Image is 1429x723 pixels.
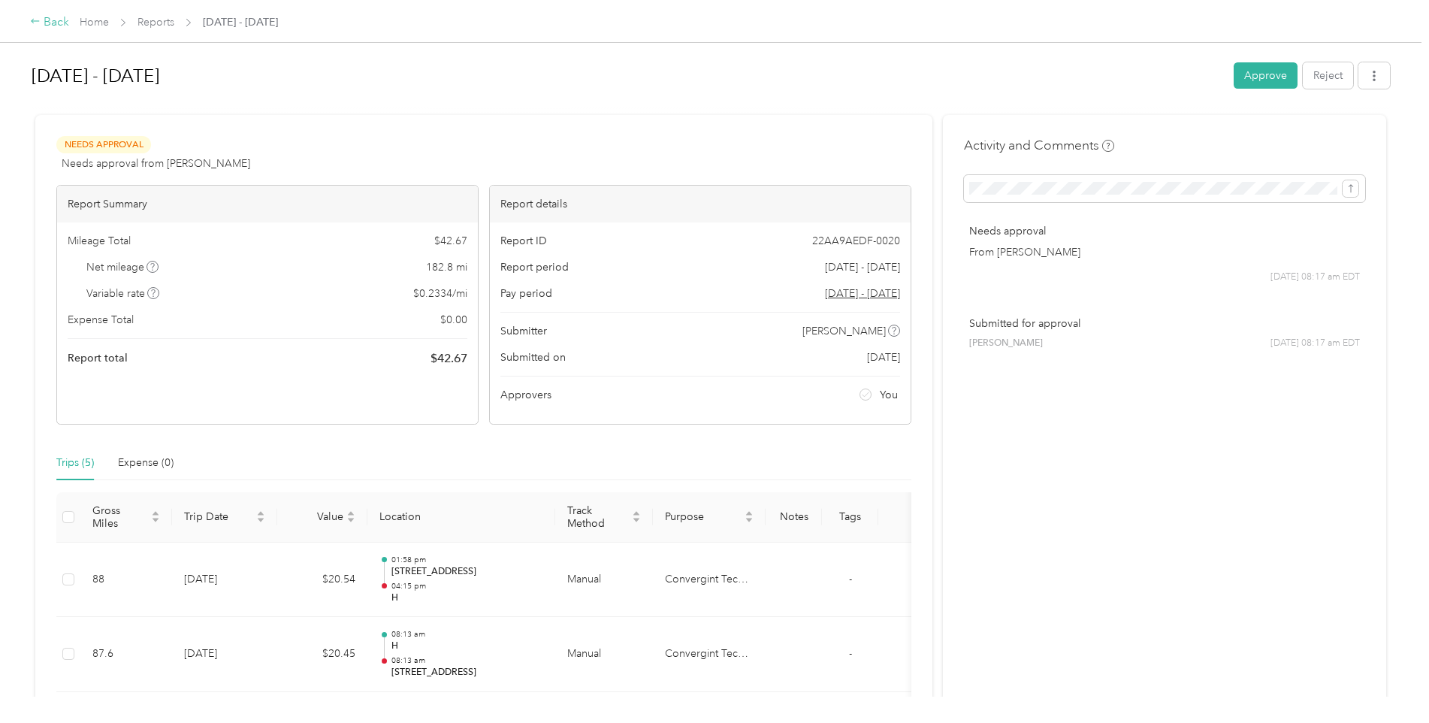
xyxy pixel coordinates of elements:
span: Submitted on [500,349,566,365]
span: caret-up [151,509,160,518]
span: Expense Total [68,312,134,328]
span: $ 0.00 [440,312,467,328]
th: Purpose [653,492,766,543]
td: Convergint Technologies [653,617,766,692]
td: Manual [555,617,653,692]
span: Purpose [665,510,742,523]
span: caret-up [745,509,754,518]
span: caret-down [632,516,641,525]
td: 87.6 [80,617,172,692]
iframe: Everlance-gr Chat Button Frame [1345,639,1429,723]
td: $20.45 [277,617,367,692]
span: caret-down [256,516,265,525]
span: caret-up [632,509,641,518]
th: Tags [822,492,878,543]
h1: Sep 1 - 30, 2025 [32,58,1223,94]
span: Mileage Total [68,233,131,249]
span: Variable rate [86,286,160,301]
a: Home [80,16,109,29]
th: Track Method [555,492,653,543]
p: [STREET_ADDRESS] [391,565,543,579]
span: caret-up [256,509,265,518]
span: Trip Date [184,510,253,523]
span: Report ID [500,233,547,249]
span: caret-down [151,516,160,525]
span: Go to pay period [825,286,900,301]
span: You [880,387,898,403]
span: Report total [68,350,128,366]
span: Track Method [567,504,629,530]
td: [DATE] [172,617,277,692]
span: Needs Approval [56,136,151,153]
th: Location [367,492,555,543]
span: Pay period [500,286,552,301]
th: Notes [766,492,822,543]
div: Trips (5) [56,455,94,471]
p: From [PERSON_NAME] [969,244,1360,260]
button: Reject [1303,62,1353,89]
span: Submitter [500,323,547,339]
span: caret-down [745,516,754,525]
p: 08:13 am [391,629,543,640]
p: H [391,640,543,653]
span: [PERSON_NAME] [969,337,1043,350]
p: 04:15 pm [391,581,543,591]
td: 88 [80,543,172,618]
div: Report Summary [57,186,478,222]
span: [DATE] 08:17 am EDT [1270,271,1360,284]
p: Submitted for approval [969,316,1360,331]
span: [DATE] [867,349,900,365]
p: Needs approval [969,223,1360,239]
p: [STREET_ADDRESS] [391,666,543,679]
span: caret-down [346,516,355,525]
span: Needs approval from [PERSON_NAME] [62,156,250,171]
button: Approve [1234,62,1298,89]
td: $20.54 [277,543,367,618]
th: Value [277,492,367,543]
span: Report period [500,259,569,275]
span: - [849,647,852,660]
div: Report details [490,186,911,222]
span: [DATE] 08:17 am EDT [1270,337,1360,350]
span: Approvers [500,387,551,403]
td: Convergint Technologies [653,543,766,618]
div: Expense (0) [118,455,174,471]
h4: Activity and Comments [964,136,1114,155]
span: Value [289,510,343,523]
span: Net mileage [86,259,159,275]
td: Manual [555,543,653,618]
td: [DATE] [172,543,277,618]
p: 08:13 am [391,655,543,666]
span: 182.8 mi [426,259,467,275]
span: 22AA9AEDF-0020 [812,233,900,249]
span: $ 42.67 [434,233,467,249]
span: $ 42.67 [431,349,467,368]
span: [DATE] - [DATE] [825,259,900,275]
p: 01:58 pm [391,555,543,565]
p: H [391,591,543,605]
span: $ 0.2334 / mi [413,286,467,301]
div: Back [30,14,69,32]
span: [DATE] - [DATE] [203,14,278,30]
th: Trip Date [172,492,277,543]
a: Reports [137,16,174,29]
th: Gross Miles [80,492,172,543]
span: caret-up [346,509,355,518]
span: - [849,573,852,585]
span: Gross Miles [92,504,148,530]
span: [PERSON_NAME] [802,323,886,339]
